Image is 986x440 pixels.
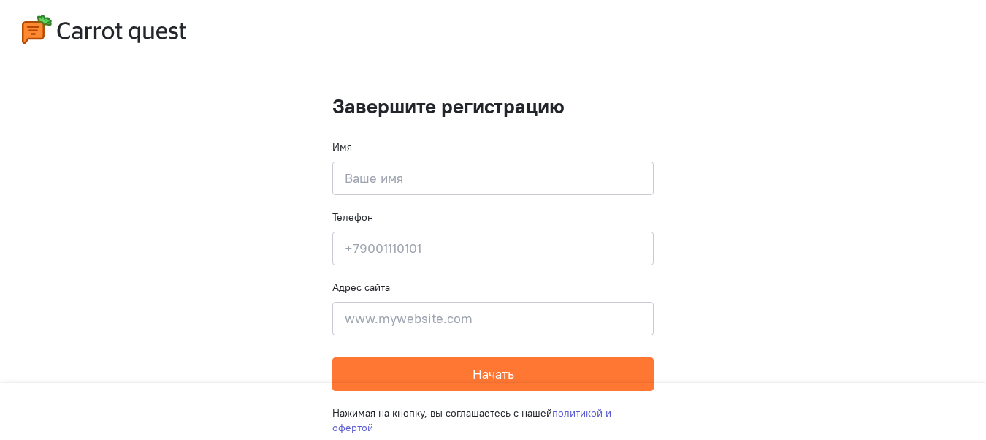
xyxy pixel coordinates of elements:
label: Адрес сайта [332,280,390,295]
input: www.mywebsite.com [332,302,654,335]
input: +79001110101 [332,232,654,265]
h1: Завершите регистрацию [332,95,654,118]
button: Начать [332,357,654,391]
label: Телефон [332,210,373,224]
label: Имя [332,140,352,154]
span: Начать [473,365,514,382]
input: Ваше имя [332,162,654,195]
img: carrot-quest-logo.svg [22,15,186,44]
